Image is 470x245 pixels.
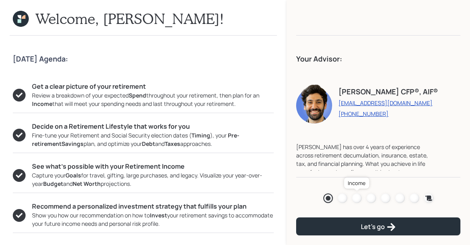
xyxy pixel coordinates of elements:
[339,110,438,118] a: [PHONE_NUMBER]
[32,203,274,210] h5: Recommend a personalized investment strategy that fulfills your plan
[165,140,180,147] b: Taxes
[32,131,274,148] div: Fine-tune your Retirement and Social Security election dates ( ), your plan, and optimize your an...
[32,100,52,108] b: Income
[32,171,274,188] div: Capture your for travel, gifting, large purchases, and legacy. Visualize your year-over-year and ...
[129,92,146,99] b: Spend
[66,171,81,179] b: Goals
[32,211,274,228] div: Show you how our recommendation on how to your retirement savings to accommodate your future inco...
[35,10,224,27] h1: Welcome, [PERSON_NAME]!
[296,143,428,210] div: [PERSON_NAME] has over 4 years of experience across retirement decumulation, insurance, estate, t...
[339,88,438,96] h4: [PERSON_NAME] CFP®, AIF®
[32,123,274,130] h5: Decide on a Retirement Lifestyle that works for you
[296,84,332,123] img: eric-schwartz-headshot.png
[296,217,460,235] button: Let's go
[13,55,274,64] h4: [DATE] Agenda:
[32,163,274,170] h5: See what’s possible with your Retirement Income
[361,222,396,232] div: Let's go
[32,91,274,108] div: Review a breakdown of your expected throughout your retirement, then plan for an that will meet y...
[43,180,63,187] b: Budget
[62,140,84,147] b: Savings
[32,83,274,90] h5: Get a clear picture of your retirement
[339,99,438,107] a: [EMAIL_ADDRESS][DOMAIN_NAME]
[142,140,155,147] b: Debt
[191,131,210,139] b: Timing
[73,180,101,187] b: Net Worth
[150,211,167,219] b: Invest
[296,55,460,64] h4: Your Advisor:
